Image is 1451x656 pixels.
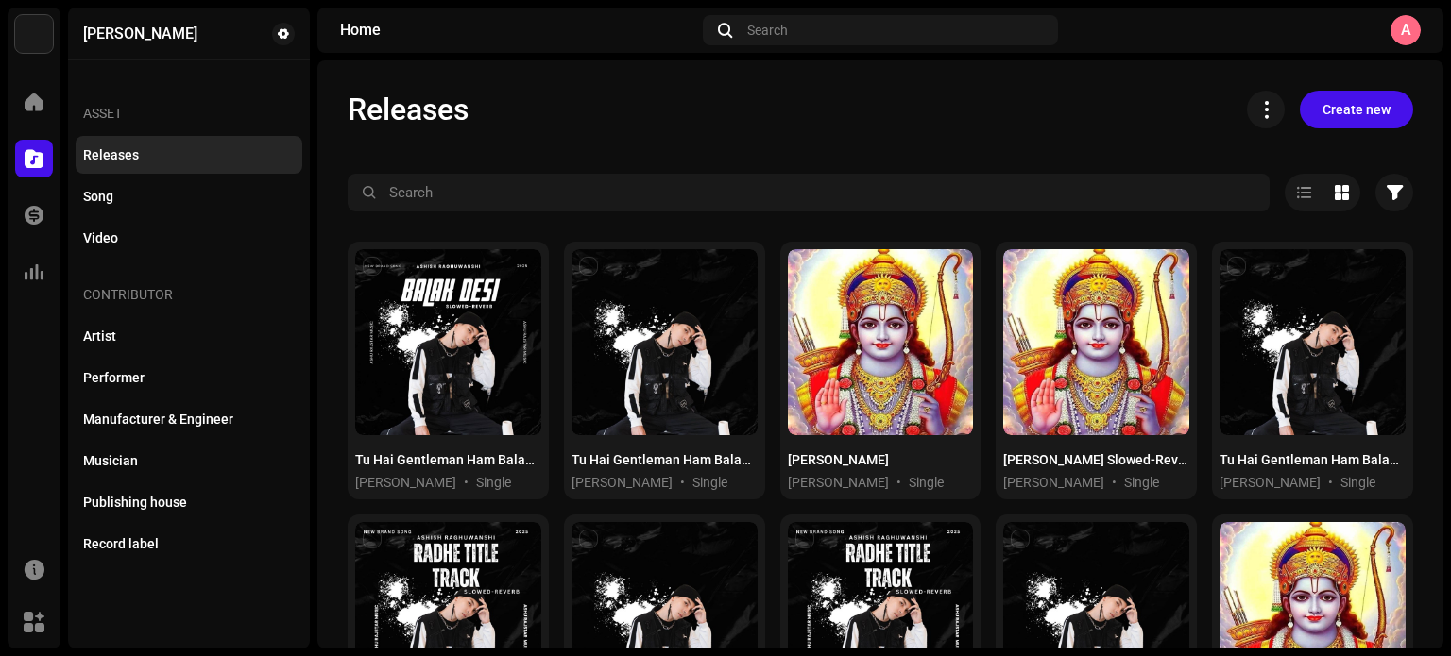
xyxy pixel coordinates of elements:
[83,328,116,344] font: Artist
[83,147,139,162] font: Releases
[464,475,469,490] font: •
[476,473,511,492] div: Single
[692,473,727,492] div: Single
[1124,473,1159,492] div: Single
[83,495,187,510] font: Publishing house
[572,473,673,492] span: Ashish RaghuWanshi
[572,450,758,469] div: Tu Hai Gentleman Ham Balak Desi Slowed & Reverb
[788,473,889,492] span: Ashish RaghuWanshi
[1124,475,1159,490] font: Single
[83,287,173,302] font: Contributor
[340,21,381,39] font: Home
[348,174,1270,211] input: Search
[1112,475,1117,490] font: •
[83,26,197,42] div: Ashish RaghuWanshi
[788,475,889,490] font: [PERSON_NAME]
[1003,450,1189,469] div: Jai Shri Ram Slowed-Reverb
[909,473,944,492] div: Single
[348,92,469,127] font: Releases
[1220,475,1321,490] font: [PERSON_NAME]
[692,475,727,490] font: Single
[1340,473,1375,492] div: Single
[788,450,889,469] div: Jai Shri Ram
[83,189,113,204] font: Song
[909,475,944,490] font: Single
[76,272,302,317] re-a-nav-header: Contributor
[76,317,302,355] re-m-nav-item: Artist
[355,450,541,469] div: Tu Hai Gentleman Ham Balak Desi Slowed & Reverb.wav
[476,475,511,490] font: Single
[76,525,302,563] re-m-nav-item: Record label
[1220,473,1321,492] span: Ashish RaghuWanshi
[1401,21,1411,39] font: A
[83,370,145,385] font: Performer
[76,91,302,136] re-a-nav-header: Asset
[1300,91,1413,128] button: Create new
[83,230,118,245] font: Video
[572,475,673,490] font: [PERSON_NAME]
[355,452,691,467] font: Tu Hai Gentleman Ham Balak Desi Slowed & Reverb.wav
[83,412,233,427] font: Manufacturer & Engineer
[680,475,685,490] font: •
[896,475,901,490] font: •
[355,473,456,492] span: Ashish RaghuWanshi
[76,442,302,479] re-m-nav-item: Musician
[355,475,456,490] font: [PERSON_NAME]
[747,23,788,38] font: Search
[1340,475,1375,490] font: Single
[83,106,122,121] font: Asset
[1003,452,1198,467] font: [PERSON_NAME] Slowed-Reverb
[76,359,302,396] re-m-nav-item: Performer
[572,452,880,467] font: Tu Hai Gentleman Ham Balak Desi Slowed & Reverb
[83,453,138,468] font: Musician
[15,15,53,53] img: 33004b37-325d-4a8b-b51f-c12e9b964943
[76,483,302,521] re-m-nav-item: Publishing house
[1323,102,1391,117] font: Create new
[76,400,302,438] re-m-nav-item: Manufacturer & Engineer
[76,177,302,215] re-m-nav-item: Song
[76,219,302,257] re-m-nav-item: Video
[1003,475,1104,490] font: [PERSON_NAME]
[1003,473,1104,492] span: Ashish RaghuWanshi
[76,136,302,174] re-m-nav-item: Releases
[1220,450,1406,469] div: Tu Hai Gentleman Ham Balak Desi Slowed-Reverb
[83,536,159,551] font: Record label
[83,25,197,42] font: [PERSON_NAME]
[788,452,889,467] font: [PERSON_NAME]
[1328,475,1333,490] font: •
